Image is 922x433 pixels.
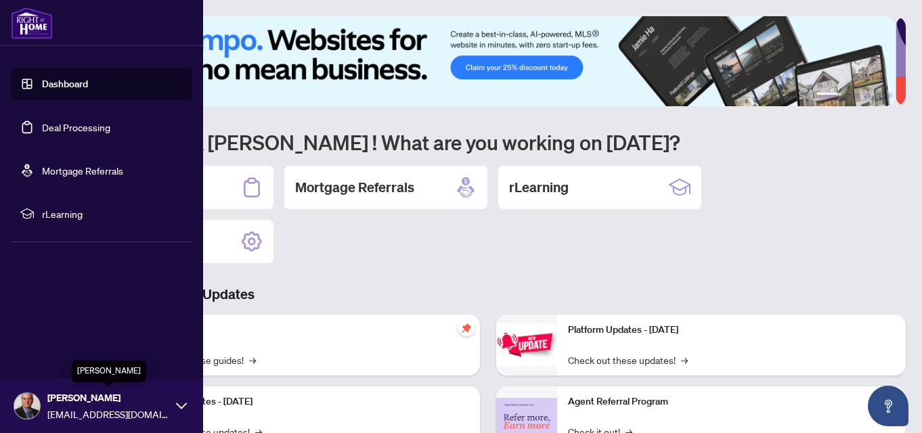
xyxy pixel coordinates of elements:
a: Check out these updates!→ [568,352,688,367]
span: → [681,352,688,367]
span: [PERSON_NAME] [47,390,169,405]
img: Profile Icon [14,393,40,419]
a: Dashboard [42,78,88,90]
p: Platform Updates - [DATE] [568,323,895,338]
button: 4 [865,93,871,98]
span: pushpin [458,320,475,336]
img: Platform Updates - June 23, 2025 [496,323,557,366]
div: [PERSON_NAME] [72,361,146,382]
button: 6 [887,93,892,98]
p: Self-Help [142,323,469,338]
button: 5 [876,93,881,98]
a: Deal Processing [42,121,110,133]
button: 2 [843,93,849,98]
span: → [249,352,256,367]
button: Open asap [868,386,908,426]
button: 1 [816,93,838,98]
span: rLearning [42,206,183,221]
img: logo [11,7,53,39]
h2: Mortgage Referrals [295,178,414,197]
span: [EMAIL_ADDRESS][DOMAIN_NAME] [47,407,169,421]
h1: Welcome back [PERSON_NAME] ! What are you working on [DATE]? [70,129,906,155]
h2: rLearning [509,178,569,197]
img: Slide 0 [70,16,896,106]
a: Mortgage Referrals [42,164,123,177]
p: Agent Referral Program [568,394,895,409]
button: 3 [854,93,860,98]
h3: Brokerage & Industry Updates [70,285,906,304]
p: Platform Updates - [DATE] [142,394,469,409]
